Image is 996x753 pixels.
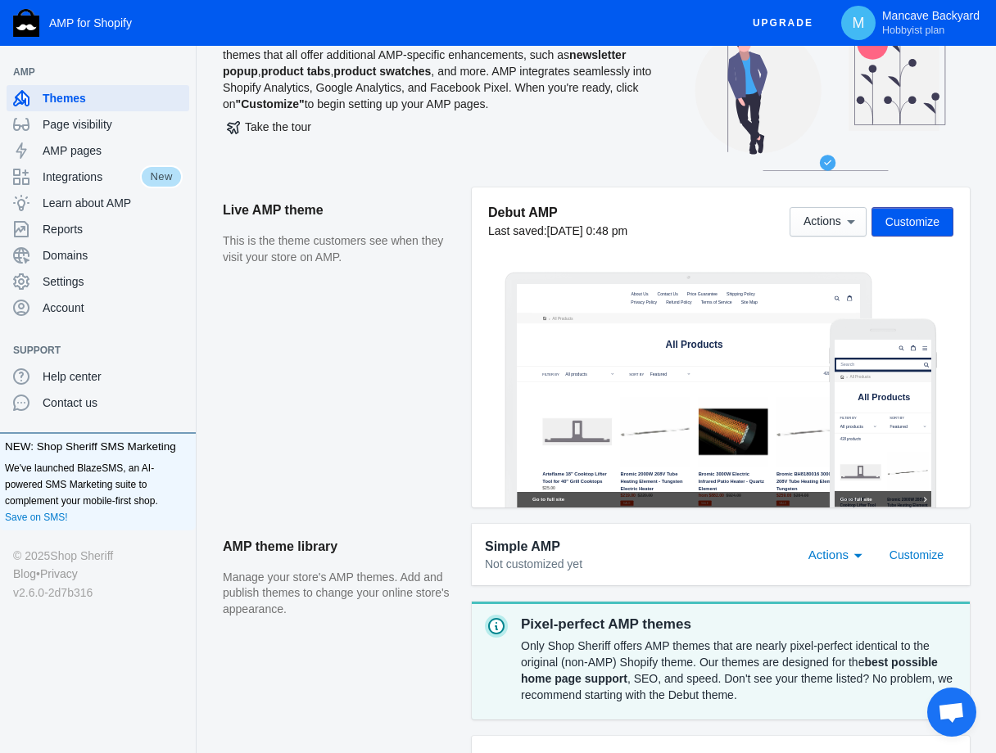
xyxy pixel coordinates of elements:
span: Upgrade [753,8,813,38]
a: Reports [7,216,189,242]
span: AMP [13,64,166,80]
strong: best possible home page support [521,656,938,685]
span: Customize [885,215,939,228]
a: Page visibility [7,111,189,138]
span: Take the tour [227,120,311,133]
a: image [18,5,154,48]
div: Not customized yet [485,557,790,573]
h2: Live AMP theme [223,187,455,233]
span: › [37,104,41,121]
span: About Us [336,25,387,39]
span: Support [13,342,166,358]
b: product tabs [261,65,331,78]
span: Domains [43,247,183,264]
span: All Products [47,104,108,121]
a: image [45,22,181,65]
p: This is the theme customers see when they visit your store on AMP. [223,233,455,265]
span: Themes [43,90,183,106]
span: New [140,165,183,188]
a: Learn about AMP [7,190,189,216]
span: Account [43,300,183,316]
div: • [13,565,183,583]
a: Settings [7,268,189,295]
span: AMP for Shopify [49,16,132,29]
button: Menu [251,11,285,43]
span: Contact Us [413,25,473,39]
span: › [94,95,98,112]
img: Shop Sheriff Logo [13,9,39,37]
span: Help center [43,368,183,385]
a: Home [20,107,30,118]
a: Themes [7,85,189,111]
span: Hobbyist plan [882,24,944,37]
a: IntegrationsNew [7,164,189,190]
button: Customize [871,207,953,237]
div: Only Shop Sheriff offers AMP themes that are nearly pixel-perfect identical to the original (non-... [521,634,957,706]
span: Shipping Policy [617,25,701,39]
span: Customize [890,548,944,561]
h5: Debut AMP [488,204,627,221]
a: Contact us [7,390,189,416]
label: Filter by [18,224,132,239]
img: Mobile frame [829,318,937,507]
span: All Products [70,157,224,187]
div: © 2025 [13,547,183,565]
a: Price Guarantee [492,20,598,44]
a: Shipping Policy [609,20,709,44]
a: Home [77,98,88,109]
label: Sort by [331,260,373,275]
a: Contact Us [405,20,482,44]
a: Customize [876,547,957,560]
span: Simple AMP [485,537,560,557]
span: Price Guarantee [500,25,590,39]
span: Settings [43,273,183,290]
a: Privacy [40,565,78,583]
h2: AMP theme library [223,524,455,570]
span: Integrations [43,169,140,185]
span: Go to full site [45,625,977,647]
a: Privacy Policy [328,44,420,68]
b: product swatches [333,65,431,78]
span: Learn about AMP [43,195,183,211]
span: Refund Policy [439,48,515,63]
span: 439 products [18,289,79,301]
button: Actions [790,207,867,237]
a: Terms of Service [533,44,641,68]
a: Blog [13,565,36,583]
span: Page visibility [43,116,183,133]
span: Go to full site [18,461,256,483]
span: 439 products [902,259,968,273]
a: Refund Policy [431,44,523,68]
span: All Products [437,165,606,196]
div: v2.6.0-2d7b316 [13,584,183,602]
a: Shop Sheriff [50,547,113,565]
button: Upgrade [740,8,826,38]
p: Pixel-perfect AMP themes [521,615,957,634]
p: Manage your store's AMP themes. Add and publish themes to change your online store's appearance. [223,570,455,618]
span: [DATE] 0:48 pm [547,224,628,237]
span: Site Map [659,48,708,63]
a: Account [7,295,189,321]
a: Domains [7,242,189,268]
div: Last saved: [488,223,627,239]
mat-select: Actions [808,543,871,563]
span: Privacy Policy [336,48,412,63]
a: Site Map [651,44,716,68]
button: Add a sales channel [166,69,192,75]
b: "Customize" [236,97,305,110]
span: Actions [804,215,841,228]
span: M [850,15,867,31]
input: Search [7,61,289,91]
button: Add a sales channel [166,347,192,354]
span: All Products [104,95,165,112]
img: Laptop frame [505,272,872,507]
span: Reports [43,221,183,237]
span: Contact us [43,395,183,411]
label: Filter by [75,260,124,275]
span: AMP pages [43,142,183,159]
a: AMP pages [7,138,189,164]
a: About Us [328,20,395,44]
div: Open chat [927,688,976,737]
a: Save on SMS! [5,509,68,525]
